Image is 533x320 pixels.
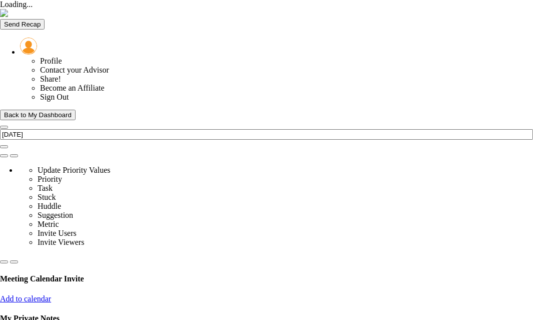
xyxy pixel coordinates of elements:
[40,75,61,83] font: Share!
[4,111,72,119] font: Back to My Dashboard
[20,38,37,55] img: 157261.Person.photo
[40,93,69,101] font: Sign Out
[40,84,105,92] font: Become an Affiliate
[38,211,73,219] font: Suggestion
[38,193,56,201] font: Stuck
[38,202,61,210] font: Huddle
[38,238,84,246] font: Invite Viewers
[38,184,53,192] font: Task
[40,66,109,74] font: Contact your Advisor
[38,220,59,228] font: Metric
[4,21,41,28] font: Send Recap
[40,57,62,65] font: Profile
[38,229,77,237] font: Invite Users
[38,166,110,174] font: Update Priority Values
[38,175,62,183] font: Priority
